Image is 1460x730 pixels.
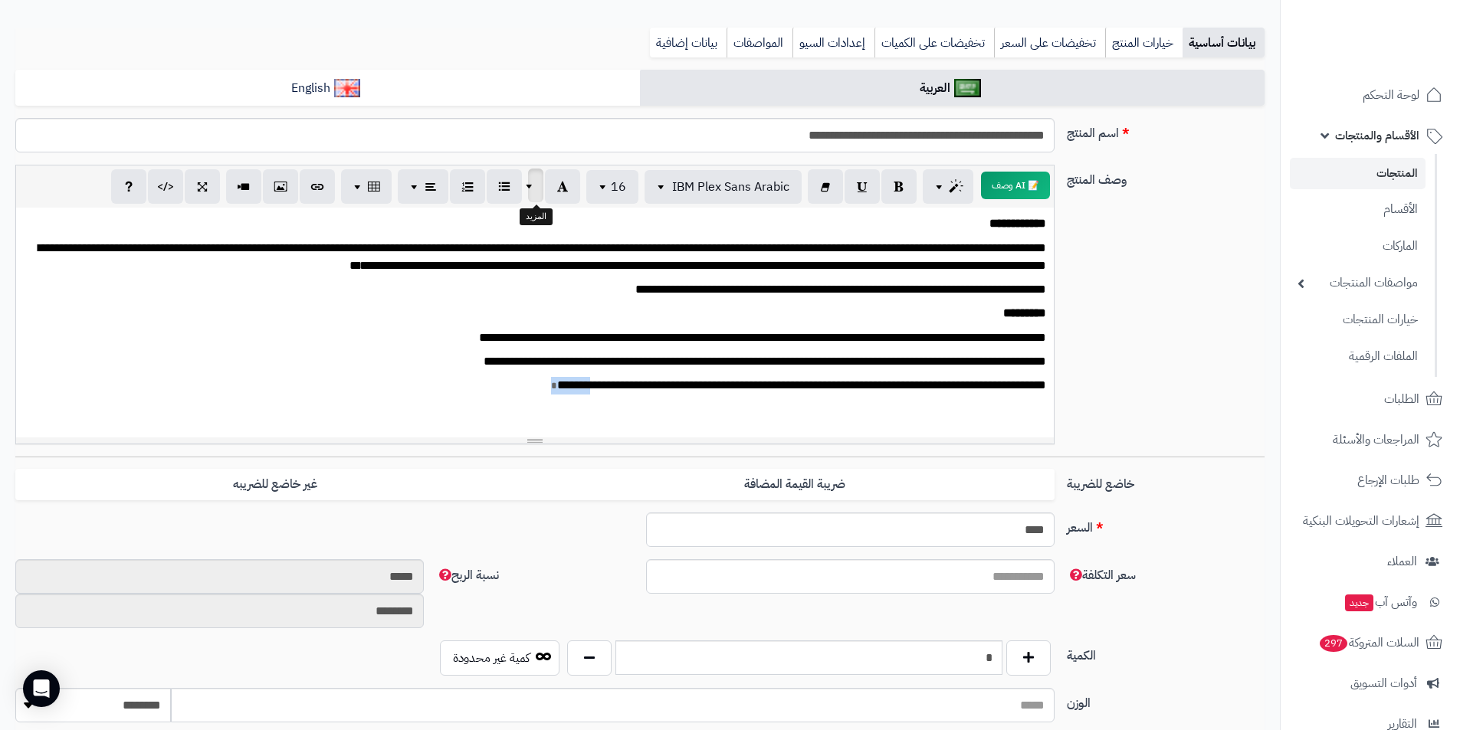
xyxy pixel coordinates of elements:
[15,469,535,500] label: غير خاضع للضريبه
[1344,591,1417,613] span: وآتس آب
[1290,230,1426,263] a: الماركات
[1290,421,1451,458] a: المراجعات والأسئلة
[1061,165,1271,189] label: وصف المنتج
[1290,502,1451,539] a: إشعارات التحويلات البنكية
[1303,510,1419,532] span: إشعارات التحويلات البنكية
[1384,388,1419,410] span: الطلبات
[1319,634,1349,653] span: 297
[727,28,792,58] a: المواصفات
[1290,303,1426,336] a: خيارات المنتجات
[792,28,874,58] a: إعدادات السيو
[1333,429,1419,450] span: المراجعات والأسئلة
[1105,28,1183,58] a: خيارات المنتج
[1290,584,1451,620] a: وآتس آبجديد
[1363,84,1419,106] span: لوحة التحكم
[23,670,60,707] div: Open Intercom Messenger
[1061,118,1271,142] label: اسم المنتج
[650,28,727,58] a: بيانات إضافية
[640,70,1265,107] a: العربية
[520,208,553,225] div: المزيد
[1290,462,1451,499] a: طلبات الإرجاع
[1290,193,1426,226] a: الأقسام
[954,79,981,97] img: العربية
[1350,673,1417,694] span: أدوات التسويق
[1387,551,1417,572] span: العملاء
[981,172,1050,199] button: 📝 AI وصف
[874,28,994,58] a: تخفيضات على الكميات
[1067,566,1136,584] span: سعر التكلفة
[672,178,789,196] span: IBM Plex Sans Arabic
[1290,543,1451,580] a: العملاء
[1290,340,1426,373] a: الملفات الرقمية
[1061,512,1271,537] label: السعر
[1290,267,1426,300] a: مواصفات المنتجات
[1061,688,1271,712] label: الوزن
[436,566,499,584] span: نسبة الربح
[645,170,802,204] button: IBM Plex Sans Arabic
[611,178,626,196] span: 16
[535,469,1055,500] label: ضريبة القيمة المضافة
[1318,632,1419,653] span: السلات المتروكة
[1290,624,1451,661] a: السلات المتروكة297
[994,28,1105,58] a: تخفيضات على السعر
[586,170,638,204] button: 16
[334,79,361,97] img: English
[1290,665,1451,702] a: أدوات التسويق
[1061,640,1271,665] label: الكمية
[1290,77,1451,113] a: لوحة التحكم
[1357,470,1419,491] span: طلبات الإرجاع
[1290,381,1451,417] a: الطلبات
[1335,125,1419,146] span: الأقسام والمنتجات
[1183,28,1265,58] a: بيانات أساسية
[1356,24,1445,56] img: logo-2.png
[1061,469,1271,493] label: خاضع للضريبة
[1345,594,1373,611] span: جديد
[1290,158,1426,189] a: المنتجات
[15,70,640,107] a: English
